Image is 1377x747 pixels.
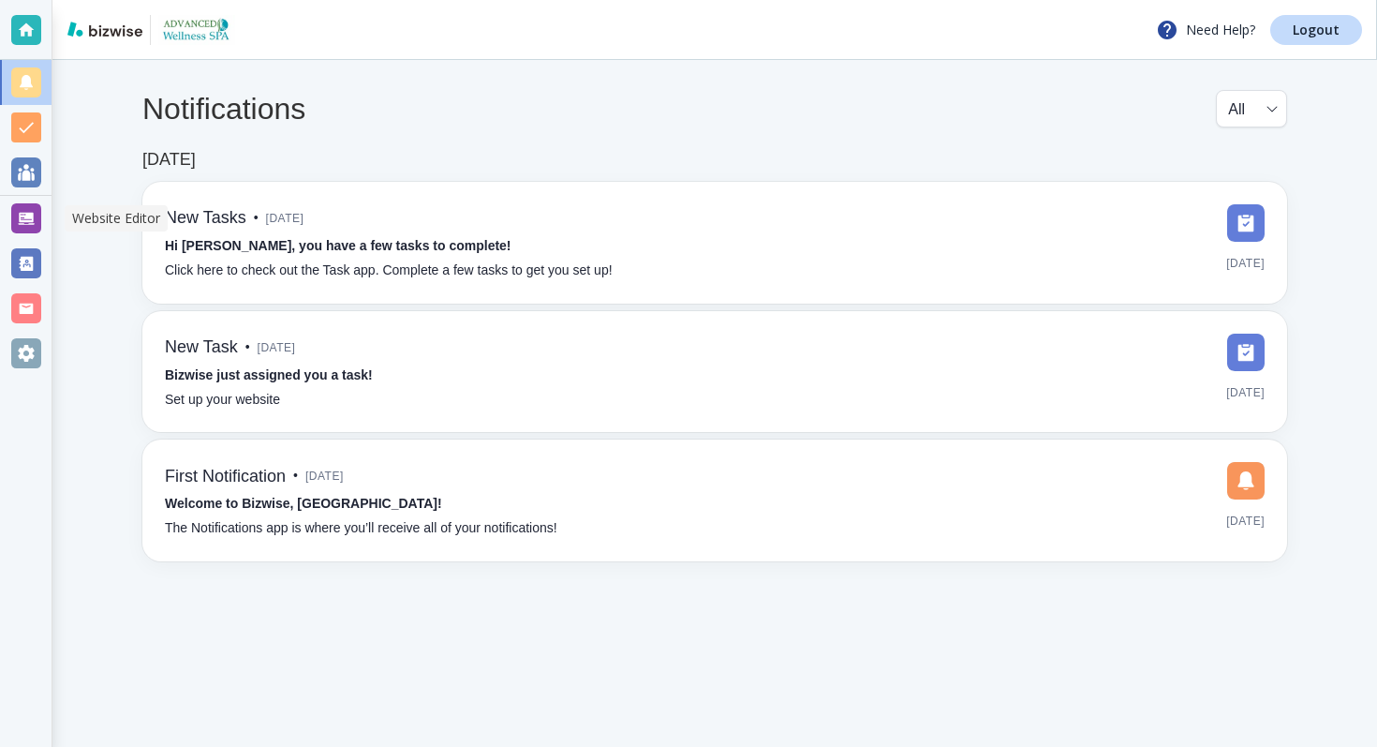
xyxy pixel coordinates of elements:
span: [DATE] [258,334,296,362]
a: Logout [1270,15,1362,45]
p: Website Editor [72,209,160,228]
img: DashboardSidebarTasks.svg [1227,334,1265,371]
img: bizwise [67,22,142,37]
p: Logout [1293,23,1340,37]
span: [DATE] [305,462,344,490]
a: First Notification•[DATE]Welcome to Bizwise, [GEOGRAPHIC_DATA]!The Notifications app is where you... [142,440,1287,561]
h4: Notifications [142,91,305,127]
span: [DATE] [1226,507,1265,535]
h6: New Tasks [165,208,246,229]
img: Advanced Wellness Spa [158,15,235,45]
strong: Bizwise just assigned you a task! [165,367,373,382]
p: Set up your website [165,390,280,411]
div: All [1228,91,1275,127]
span: [DATE] [266,204,304,232]
p: The Notifications app is where you’ll receive all of your notifications! [165,518,557,539]
p: • [254,208,259,229]
p: • [293,466,298,486]
span: [DATE] [1226,379,1265,407]
a: New Tasks•[DATE]Hi [PERSON_NAME], you have a few tasks to complete!Click here to check out the Ta... [142,182,1287,304]
strong: Welcome to Bizwise, [GEOGRAPHIC_DATA]! [165,496,442,511]
span: [DATE] [1226,249,1265,277]
p: Click here to check out the Task app. Complete a few tasks to get you set up! [165,261,613,281]
h6: [DATE] [142,150,196,171]
a: New Task•[DATE]Bizwise just assigned you a task!Set up your website[DATE] [142,311,1287,433]
h6: First Notification [165,467,286,487]
p: • [245,337,250,358]
img: DashboardSidebarNotification.svg [1227,462,1265,500]
p: Need Help? [1156,19,1255,41]
img: DashboardSidebarTasks.svg [1227,204,1265,242]
strong: Hi [PERSON_NAME], you have a few tasks to complete! [165,238,511,253]
h6: New Task [165,337,238,358]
